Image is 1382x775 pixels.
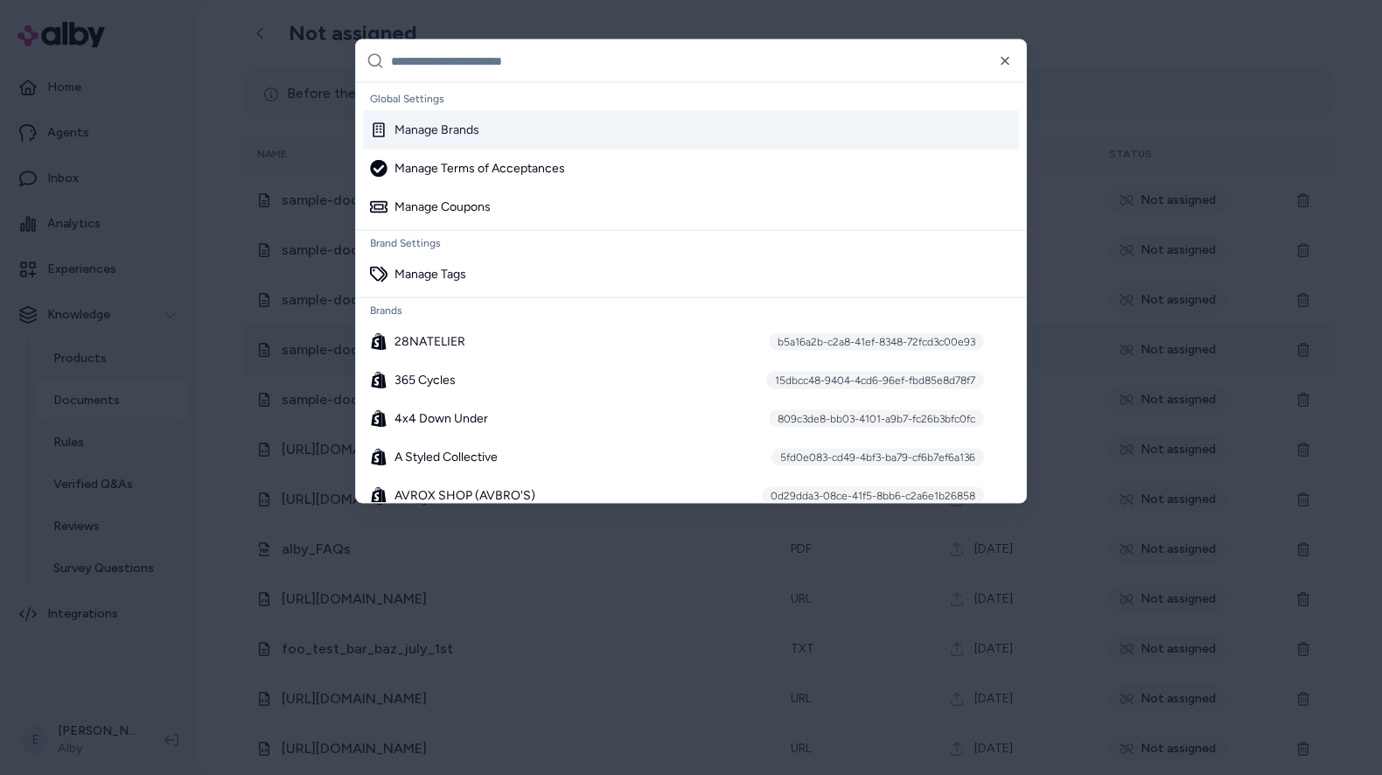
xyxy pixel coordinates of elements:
div: 5fd0e083-cd49-4bf3-ba79-cf6b7ef6a136 [771,449,984,466]
div: Brands [363,298,1019,323]
div: Manage Coupons [370,199,491,216]
div: Brand Settings [363,231,1019,255]
span: 4x4 Down Under [394,410,488,428]
div: Global Settings [363,87,1019,111]
div: 15dbcc48-9404-4cd6-96ef-fbd85e8d78f7 [766,372,984,389]
div: Manage Brands [370,122,479,139]
span: A Styled Collective [394,449,498,466]
div: 0d29dda3-08ce-41f5-8bb6-c2a6e1b26858 [762,487,984,505]
div: Manage Tags [370,266,466,283]
span: AVROX SHOP (AVBRO'S) [394,487,535,505]
span: 365 Cycles [394,372,456,389]
div: Manage Terms of Acceptances [370,160,565,178]
div: b5a16a2b-c2a8-41ef-8348-72fcd3c00e93 [769,333,984,351]
span: 28NATELIER [394,333,465,351]
div: 809c3de8-bb03-4101-a9b7-fc26b3bfc0fc [769,410,984,428]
